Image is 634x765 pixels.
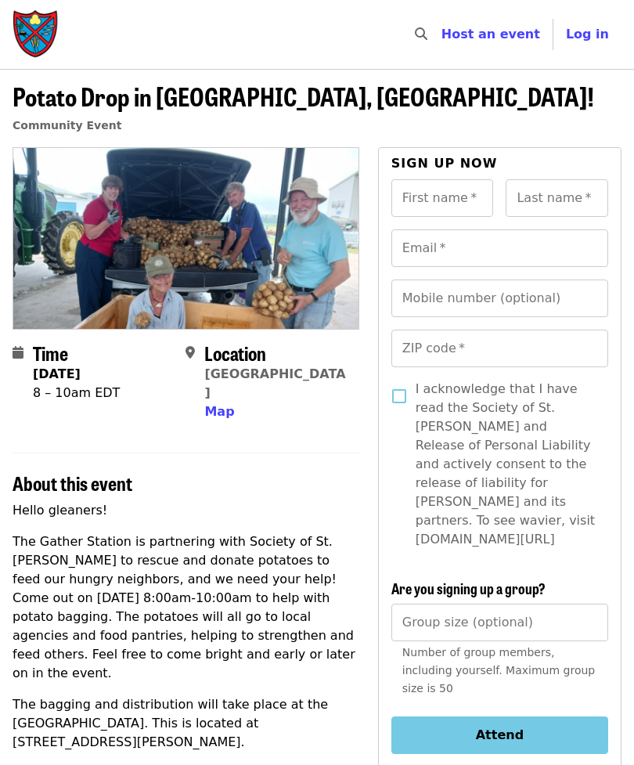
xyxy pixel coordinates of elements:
[391,179,494,217] input: First name
[13,469,132,496] span: About this event
[186,345,195,360] i: map-marker-alt icon
[391,229,608,267] input: Email
[416,380,596,549] span: I acknowledge that I have read the Society of St. [PERSON_NAME] and Release of Personal Liability...
[566,27,609,41] span: Log in
[13,501,359,520] p: Hello gleaners!
[391,330,608,367] input: ZIP code
[391,280,608,317] input: Mobile number (optional)
[13,345,23,360] i: calendar icon
[437,16,449,53] input: Search
[441,27,540,41] a: Host an event
[553,19,621,50] button: Log in
[13,9,59,60] img: Society of St. Andrew - Home
[13,532,359,683] p: The Gather Station is partnering with Society of St. [PERSON_NAME] to rescue and donate potatoes ...
[204,404,234,419] span: Map
[506,179,608,217] input: Last name
[204,339,266,366] span: Location
[391,604,608,641] input: [object Object]
[33,366,81,381] strong: [DATE]
[391,156,498,171] span: Sign up now
[415,27,427,41] i: search icon
[13,78,594,114] span: Potato Drop in [GEOGRAPHIC_DATA], [GEOGRAPHIC_DATA]!
[402,646,595,695] span: Number of group members, including yourself. Maximum group size is 50
[33,339,68,366] span: Time
[391,578,546,598] span: Are you signing up a group?
[13,119,121,132] a: Community Event
[391,716,608,754] button: Attend
[204,366,345,400] a: [GEOGRAPHIC_DATA]
[204,402,234,421] button: Map
[33,384,120,402] div: 8 – 10am EDT
[13,148,358,329] img: Potato Drop in New Hill, NC! organized by Society of St. Andrew
[13,695,359,752] p: The bagging and distribution will take place at the [GEOGRAPHIC_DATA]. This is located at [STREET...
